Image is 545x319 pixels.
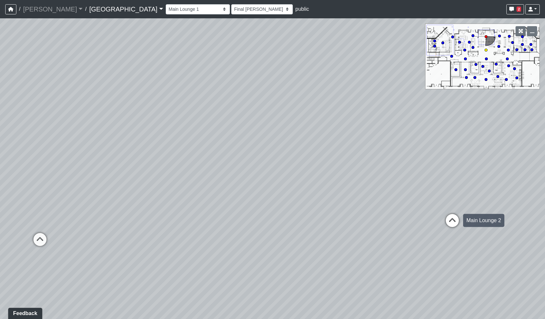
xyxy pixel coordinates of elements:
span: / [16,3,23,16]
span: 2 [517,7,521,12]
div: Main Lounge 2 [463,214,504,227]
span: public [295,6,309,12]
a: [GEOGRAPHIC_DATA] [89,3,163,16]
button: 2 [506,4,524,14]
a: [PERSON_NAME] [23,3,83,16]
iframe: Ybug feedback widget [5,306,44,319]
span: / [83,3,89,16]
